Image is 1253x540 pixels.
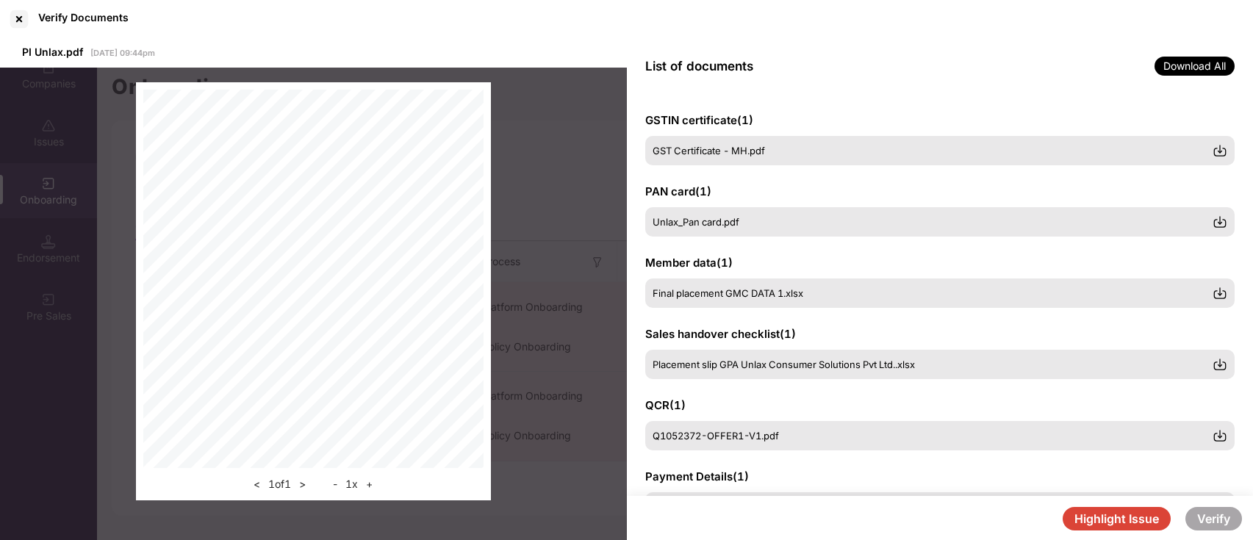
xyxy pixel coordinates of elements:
[1155,57,1235,76] span: Download All
[645,184,711,198] span: PAN card ( 1 )
[645,327,796,341] span: Sales handover checklist ( 1 )
[1213,215,1227,229] img: svg+xml;base64,PHN2ZyBpZD0iRG93bmxvYWQtMzJ4MzIiIHhtbG5zPSJodHRwOi8vd3d3LnczLm9yZy8yMDAwL3N2ZyIgd2...
[1063,507,1171,530] button: Highlight Issue
[362,475,377,493] button: +
[328,475,377,493] div: 1 x
[1185,507,1242,530] button: Verify
[328,475,342,493] button: -
[1213,286,1227,300] img: svg+xml;base64,PHN2ZyBpZD0iRG93bmxvYWQtMzJ4MzIiIHhtbG5zPSJodHRwOi8vd3d3LnczLm9yZy8yMDAwL3N2ZyIgd2...
[90,48,155,58] span: [DATE] 09:44pm
[653,359,915,370] span: Placement slip GPA Unlax Consumer Solutions Pvt Ltd..xlsx
[653,430,779,442] span: Q1052372-OFFER1-V1.pdf
[1213,357,1227,372] img: svg+xml;base64,PHN2ZyBpZD0iRG93bmxvYWQtMzJ4MzIiIHhtbG5zPSJodHRwOi8vd3d3LnczLm9yZy8yMDAwL3N2ZyIgd2...
[645,469,749,483] span: Payment Details ( 1 )
[1213,428,1227,443] img: svg+xml;base64,PHN2ZyBpZD0iRG93bmxvYWQtMzJ4MzIiIHhtbG5zPSJodHRwOi8vd3d3LnczLm9yZy8yMDAwL3N2ZyIgd2...
[645,113,753,127] span: GSTIN certificate ( 1 )
[645,398,686,412] span: QCR ( 1 )
[249,475,310,493] div: 1 of 1
[653,287,803,299] span: Final placement GMC DATA 1.xlsx
[38,11,129,24] div: Verify Documents
[1213,143,1227,158] img: svg+xml;base64,PHN2ZyBpZD0iRG93bmxvYWQtMzJ4MzIiIHhtbG5zPSJodHRwOi8vd3d3LnczLm9yZy8yMDAwL3N2ZyIgd2...
[295,475,310,493] button: >
[645,59,753,73] span: List of documents
[653,145,765,156] span: GST Certificate - MH.pdf
[249,475,265,493] button: <
[22,46,83,58] span: PI Unlax.pdf
[653,216,739,228] span: Unlax_Pan card.pdf
[645,256,733,270] span: Member data ( 1 )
